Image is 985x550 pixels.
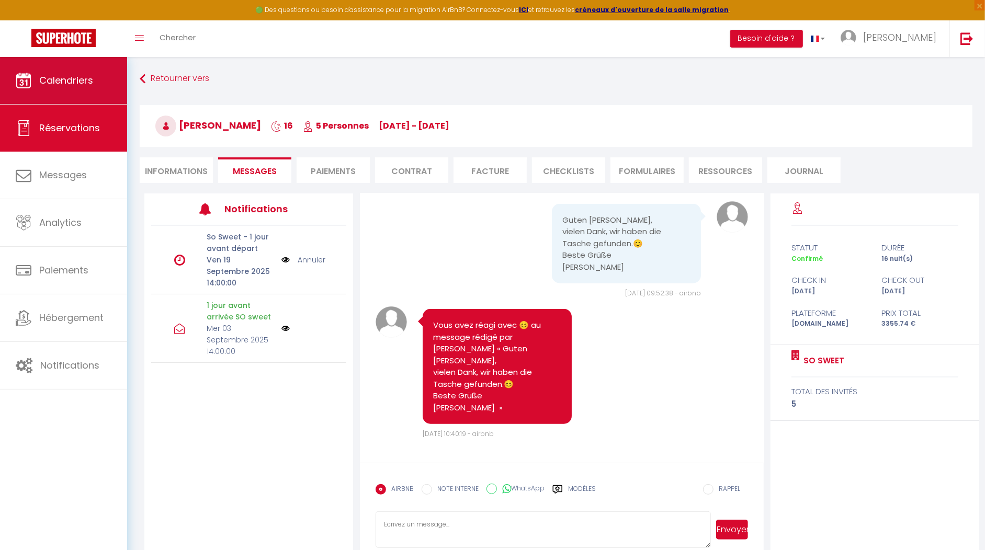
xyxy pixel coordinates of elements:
span: [DATE] 09:52:38 - airbnb [625,289,701,297]
div: 3355.74 € [875,319,966,329]
a: ... [PERSON_NAME] [833,20,949,57]
a: So Sweet [800,354,844,367]
button: Envoyer [716,520,748,540]
span: Réservations [39,121,100,134]
div: 16 nuit(s) [875,254,966,264]
div: statut [785,242,875,254]
li: Ressources [689,157,762,183]
div: total des invités [791,385,958,398]
img: ... [841,30,856,45]
span: Notifications [40,359,99,372]
label: Modèles [568,484,596,502]
img: avatar.png [717,201,748,233]
li: Journal [767,157,841,183]
pre: Vous avez réagi avec 😊 au message rédigé par [PERSON_NAME] « Guten [PERSON_NAME], vielen Dank, wi... [433,319,561,414]
li: CHECKLISTS [532,157,605,183]
img: avatar.png [376,306,407,338]
div: check in [785,274,875,287]
img: NO IMAGE [281,254,290,266]
span: 16 [271,120,293,132]
li: FORMULAIRES [610,157,684,183]
a: ICI [519,5,528,14]
p: Mer 03 Septembre 2025 14:00:00 [207,323,274,357]
span: Chercher [160,32,196,43]
pre: Guten [PERSON_NAME], vielen Dank, wir haben die Tasche gefunden.😊 Beste Grüße [PERSON_NAME] [562,214,690,273]
span: 5 Personnes [303,120,369,132]
a: Retourner vers [140,70,972,88]
li: Paiements [297,157,370,183]
span: Paiements [39,263,88,277]
span: Hébergement [39,311,104,324]
span: Calendriers [39,74,93,87]
label: NOTE INTERNE [432,484,479,496]
p: Ven 19 Septembre 2025 14:00:00 [207,254,274,289]
span: Confirmé [791,254,823,263]
p: 1 jour avant arrivée SO sweet [207,300,274,323]
h3: Notifications [224,197,305,221]
span: Messages [233,165,277,177]
div: [DATE] [875,287,966,296]
span: Analytics [39,216,82,229]
span: Messages [39,168,87,181]
img: logout [960,32,973,45]
label: AIRBNB [386,484,414,496]
img: NO IMAGE [281,324,290,333]
a: créneaux d'ouverture de la salle migration [575,5,729,14]
button: Ouvrir le widget de chat LiveChat [8,4,40,36]
div: 5 [791,398,958,410]
div: [DOMAIN_NAME] [785,319,875,329]
span: [PERSON_NAME] [863,31,936,44]
button: Besoin d'aide ? [730,30,803,48]
img: Super Booking [31,29,96,47]
div: Plateforme [785,307,875,319]
div: check out [875,274,966,287]
a: Annuler [298,254,325,266]
li: Contrat [375,157,448,183]
label: RAPPEL [714,484,740,496]
label: WhatsApp [497,484,545,495]
div: [DATE] [785,287,875,296]
li: Facture [454,157,527,183]
li: Informations [140,157,213,183]
span: [DATE] - [DATE] [379,120,449,132]
a: Chercher [152,20,203,57]
span: [PERSON_NAME] [155,119,261,132]
p: So Sweet - 1 jour avant départ [207,231,274,254]
span: [DATE] 10:40:19 - airbnb [423,429,494,438]
div: durée [875,242,966,254]
div: Prix total [875,307,966,319]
